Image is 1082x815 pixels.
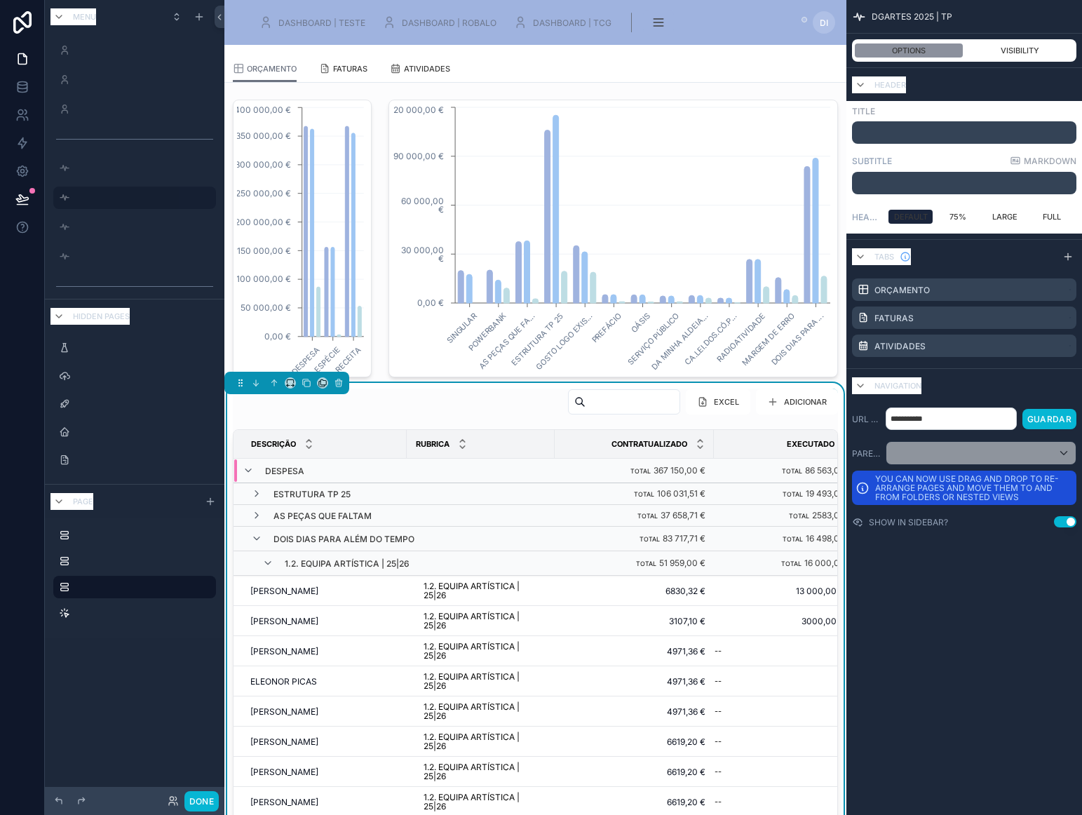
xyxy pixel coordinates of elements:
[415,581,546,600] a: 1.2. Equipa artística | 25|26
[715,767,844,776] a: --
[756,389,838,415] button: ADICIONAR
[563,767,705,776] a: 6619,20 €
[424,793,538,811] div: 1.2. Equipa artística | 25|26
[949,210,966,224] span: 75%
[715,707,844,716] a: --
[563,617,705,626] a: 3107,10 €
[563,647,705,656] a: 4971,36 €
[715,797,722,807] span: --
[250,737,318,746] span: [PERSON_NAME]
[250,707,398,716] a: [PERSON_NAME]
[715,707,722,716] span: --
[378,10,506,35] a: DASHBOARD | ROBALO
[73,309,130,323] span: Hidden pages
[894,210,928,224] span: Default
[820,18,828,27] span: DI
[333,62,367,76] span: FATURAS
[852,415,880,424] label: URL path
[852,121,1076,144] div: scrollable content
[634,490,654,498] small: Total
[563,737,705,746] a: 6619,20 €
[892,43,926,58] span: Options
[250,737,398,746] a: [PERSON_NAME]
[715,737,844,746] a: --
[789,512,809,520] small: Total
[285,559,410,568] span: 1.2. Equipa artística | 25|26
[1024,156,1076,166] span: Markdown
[73,494,93,508] span: Page
[852,213,880,222] label: Header width
[563,797,705,807] a: 6619,20 €
[812,510,853,520] span: 2583,00 €
[992,210,1017,224] span: Large
[872,12,952,21] span: DGARTES 2025 | TP
[874,314,914,323] label: FATURAS
[874,379,921,393] span: Navigation
[250,677,317,686] span: Eleonor Picas
[636,560,656,567] small: Total
[852,172,1076,194] div: scrollable content
[415,732,546,750] a: 1.2. Equipa artística | 25|26
[654,465,705,476] span: 367 150,00 €
[424,581,538,600] div: 1.2. Equipa artística | 25|26
[233,56,297,83] a: ORÇAMENTO
[874,285,930,295] label: ORÇAMENTO
[715,797,844,807] a: --
[415,702,546,720] a: 1.2. Equipa artística | 25|26
[715,737,722,746] span: --
[402,18,496,27] span: DASHBOARD | ROBALO
[250,677,398,686] a: Eleonor Picas
[250,767,398,776] a: [PERSON_NAME]
[247,62,297,76] span: ORÇAMENTO
[184,791,219,811] button: Done
[563,677,705,686] span: 4971,36 €
[783,535,803,543] small: Total
[715,647,722,656] span: --
[637,512,658,520] small: Total
[250,647,318,656] span: [PERSON_NAME]
[852,107,1076,116] label: Title
[533,18,611,27] span: DASHBOARD | TCG
[715,647,844,656] a: --
[424,762,538,781] div: 1.2. Equipa artística | 25|26
[404,62,450,76] span: ATIVIDADES
[852,449,880,458] label: Parent
[424,732,538,750] div: 1.2. Equipa artística | 25|26
[250,797,398,807] a: [PERSON_NAME]
[424,702,538,720] div: 1.2. Equipa artística | 25|26
[45,518,224,638] div: scrollable content
[805,465,853,476] span: 86 563,00 €
[783,490,803,498] small: Total
[415,612,546,630] a: 1.2. Equipa artística | 25|26
[73,10,96,24] span: Menu
[659,558,705,568] span: 51 959,00 €
[250,586,318,595] span: [PERSON_NAME]
[787,440,834,449] span: Executado
[319,56,367,84] a: FATURAS
[424,672,538,690] div: 1.2. Equipa artística | 25|26
[630,467,651,475] small: Total
[273,511,372,520] span: As peças que faltam
[663,533,705,544] span: 83 717,71 €
[715,767,722,776] span: --
[1022,409,1076,429] button: Guardar
[509,10,621,35] a: DASHBOARD | TCG
[250,617,318,626] span: [PERSON_NAME]
[415,642,546,660] a: 1.2. Equipa artística | 25|26
[255,10,375,35] a: DASHBOARD | TESTE
[852,156,892,166] label: Subtitle
[415,672,546,690] a: 1.2. Equipa artística | 25|26
[251,440,296,449] span: Descrição
[875,474,1073,501] p: You can now use drag and drop to re-arrange pages and move them to and from folders or nested views
[563,586,705,595] a: 6830,32 €
[1043,210,1061,224] span: Full
[424,612,538,630] div: 1.2. Equipa artística | 25|26
[715,617,844,626] a: 3000,00 €
[424,642,538,660] div: 1.2. Equipa artística | 25|26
